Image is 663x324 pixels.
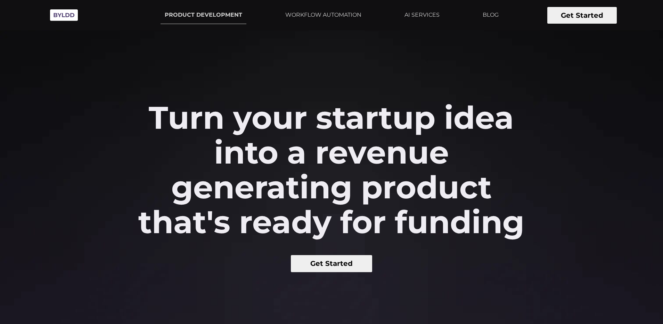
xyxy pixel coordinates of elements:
button: Get Started [547,7,617,24]
a: PRODUCT DEVELOPMENT [161,6,246,24]
a: AI SERVICES [400,6,444,24]
a: BLOG [478,6,503,24]
h2: Turn your startup idea into a revenue generating product that's ready for funding [133,100,531,239]
button: Get Started [291,255,373,272]
img: Byldd - Product Development Company [47,6,81,25]
a: WORKFLOW AUTOMATION [281,6,366,24]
